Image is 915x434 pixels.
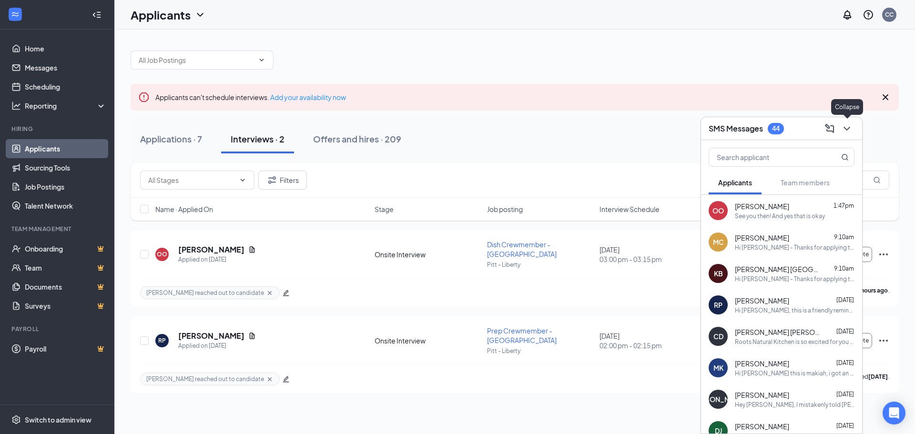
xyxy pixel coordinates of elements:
[258,171,307,190] button: Filter Filters
[178,244,244,255] h5: [PERSON_NAME]
[313,133,401,145] div: Offers and hires · 209
[735,401,854,409] div: Hey [PERSON_NAME], I mistakenly told [PERSON_NAME] could start at 3 but I meant to say 4, I won't...
[25,339,106,358] a: PayrollCrown
[25,39,106,58] a: Home
[178,341,256,351] div: Applied on [DATE]
[11,325,104,333] div: Payroll
[487,204,523,214] span: Job posting
[138,91,150,103] svg: Error
[148,175,235,185] input: All Stages
[863,9,874,20] svg: QuestionInfo
[146,375,264,383] span: [PERSON_NAME] reached out to candidate
[266,289,274,297] svg: Cross
[735,338,854,346] div: Roots Natural Kitchen is so excited for you to join our team! Do you know anyone else who might b...
[712,206,724,215] div: OO
[270,93,346,101] a: Add your availability now
[836,328,854,335] span: [DATE]
[735,422,789,431] span: [PERSON_NAME]
[735,369,854,377] div: Hi [PERSON_NAME] this is makiah, i got an email from roots saying i have to complete my onboardin...
[836,359,854,366] span: [DATE]
[735,243,854,252] div: Hi [PERSON_NAME] - Thanks for applying to Roots Natural Kitchen in [GEOGRAPHIC_DATA]! I just took...
[713,332,723,341] div: CD
[178,255,256,264] div: Applied on [DATE]
[878,335,889,346] svg: Ellipses
[841,153,849,161] svg: MagnifyingGlass
[25,296,106,315] a: SurveysCrown
[714,300,722,310] div: RP
[834,202,854,209] span: 1:47pm
[231,133,285,145] div: Interviews · 2
[714,269,723,278] div: KB
[841,123,853,134] svg: ChevronDown
[25,258,106,277] a: TeamCrown
[600,254,706,264] span: 03:00 pm - 03:15 pm
[600,331,706,350] div: [DATE]
[735,306,854,314] div: Hi [PERSON_NAME], this is a friendly reminder. Your meeting with Roots Natural Kitchen for Prep C...
[283,290,289,296] span: edit
[878,249,889,260] svg: Ellipses
[139,55,254,65] input: All Job Postings
[11,125,104,133] div: Hiring
[831,99,863,115] div: Collapse
[735,296,789,305] span: [PERSON_NAME]
[836,296,854,303] span: [DATE]
[487,240,557,258] span: Dish Crewmember - [GEOGRAPHIC_DATA]
[834,233,854,241] span: 9:10am
[842,9,853,20] svg: Notifications
[248,332,256,340] svg: Document
[880,91,891,103] svg: Cross
[375,204,394,214] span: Stage
[822,121,837,136] button: ComposeMessage
[824,123,835,134] svg: ComposeMessage
[266,174,278,186] svg: Filter
[25,77,106,96] a: Scheduling
[266,375,274,383] svg: Cross
[11,415,21,424] svg: Settings
[772,124,780,132] div: 44
[140,133,202,145] div: Applications · 7
[735,275,854,283] div: Hi [PERSON_NAME] - Thanks for applying to Roots Natural Kitchen in [GEOGRAPHIC_DATA]! I just took...
[25,158,106,177] a: Sourcing Tools
[25,177,106,196] a: Job Postings
[868,373,888,380] b: [DATE]
[375,250,481,259] div: Onsite Interview
[10,10,20,19] svg: WorkstreamLogo
[155,93,346,101] span: Applicants can't schedule interviews.
[92,10,102,20] svg: Collapse
[487,261,594,269] p: Pitt - Liberty
[691,394,746,404] div: [PERSON_NAME]
[248,246,256,253] svg: Document
[25,196,106,215] a: Talent Network
[178,331,244,341] h5: [PERSON_NAME]
[713,363,723,373] div: MK
[735,202,789,211] span: [PERSON_NAME]
[283,376,289,383] span: edit
[735,264,821,274] span: [PERSON_NAME] [GEOGRAPHIC_DATA]
[735,212,825,220] div: See you then! And yes that is okay
[158,336,166,344] div: RP
[735,233,789,242] span: [PERSON_NAME]
[25,277,106,296] a: DocumentsCrown
[713,237,724,247] div: MC
[25,139,106,158] a: Applicants
[11,225,104,233] div: Team Management
[487,326,557,344] span: Prep Crewmember - [GEOGRAPHIC_DATA]
[709,148,822,166] input: Search applicant
[836,391,854,398] span: [DATE]
[375,336,481,345] div: Onsite Interview
[258,56,265,64] svg: ChevronDown
[25,58,106,77] a: Messages
[11,101,21,111] svg: Analysis
[600,245,706,264] div: [DATE]
[735,390,789,400] span: [PERSON_NAME]
[25,101,107,111] div: Reporting
[25,415,91,424] div: Switch to admin view
[146,289,264,297] span: [PERSON_NAME] reached out to candidate
[735,327,821,337] span: [PERSON_NAME] [PERSON_NAME]
[873,176,881,184] svg: MagnifyingGlass
[155,204,213,214] span: Name · Applied On
[853,287,888,294] b: 15 hours ago
[839,121,854,136] button: ChevronDown
[885,10,894,19] div: CC
[131,7,191,23] h1: Applicants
